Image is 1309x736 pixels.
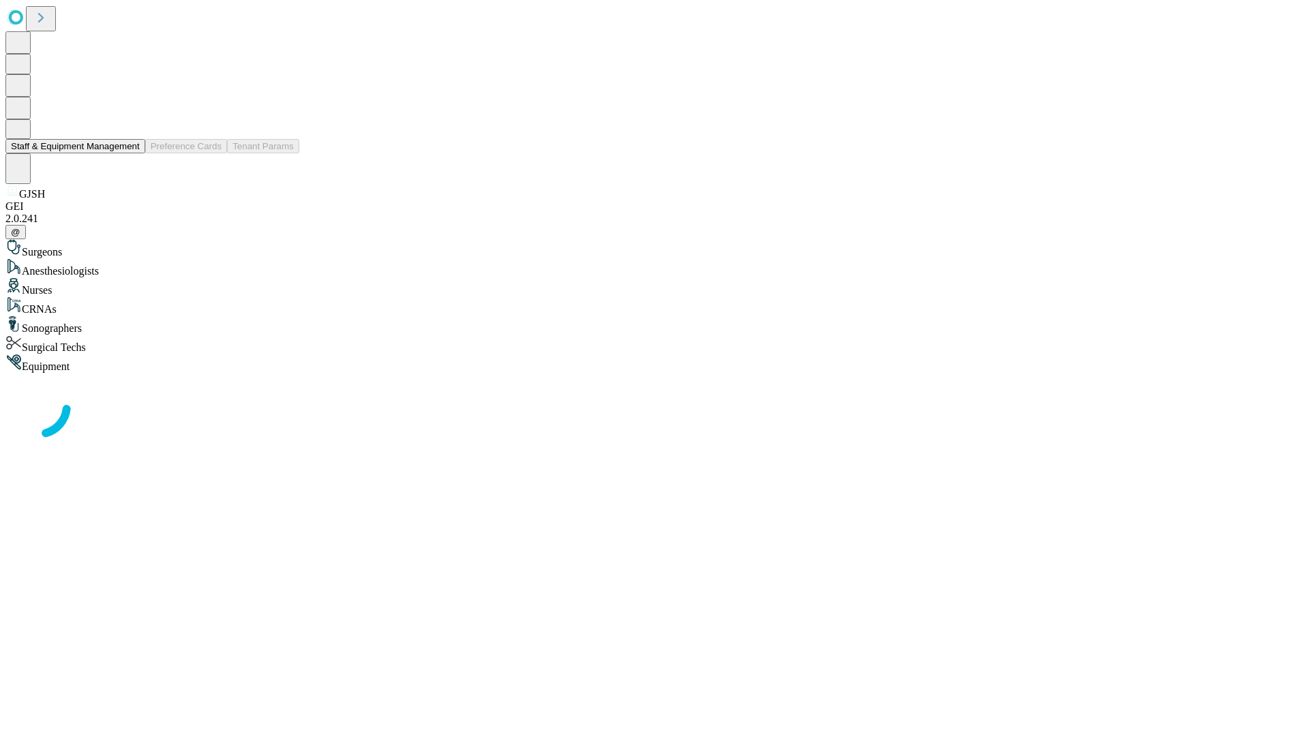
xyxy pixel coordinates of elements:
[145,139,227,153] button: Preference Cards
[5,296,1304,316] div: CRNAs
[19,188,45,200] span: GJSH
[5,200,1304,213] div: GEI
[5,277,1304,296] div: Nurses
[5,225,26,239] button: @
[227,139,299,153] button: Tenant Params
[11,227,20,237] span: @
[5,139,145,153] button: Staff & Equipment Management
[5,335,1304,354] div: Surgical Techs
[5,316,1304,335] div: Sonographers
[5,258,1304,277] div: Anesthesiologists
[5,239,1304,258] div: Surgeons
[5,213,1304,225] div: 2.0.241
[5,354,1304,373] div: Equipment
